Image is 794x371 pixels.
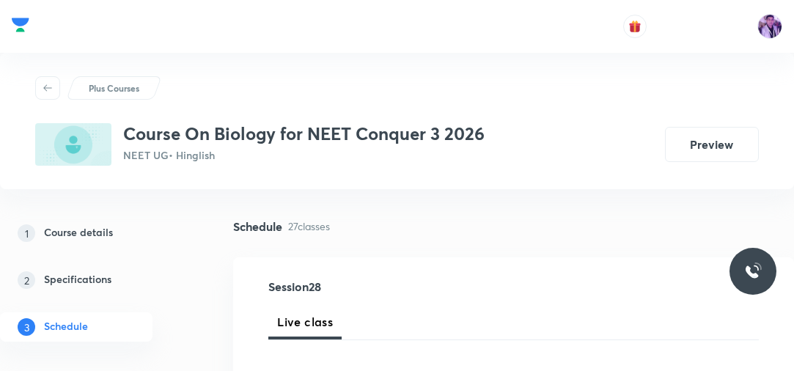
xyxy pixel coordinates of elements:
img: avatar [628,20,642,33]
img: 60FF9FE4-AE2A-4310-A1A9-5F6CAB9502C0_plus.png [35,123,111,166]
h4: Session 28 [268,281,523,293]
img: ttu [744,262,762,280]
h4: Schedule [233,221,282,232]
span: Live class [277,313,333,331]
h5: Specifications [44,271,111,289]
h5: Schedule [44,318,88,336]
p: NEET UG • Hinglish [123,147,485,163]
a: Company Logo [12,14,29,40]
p: 27 classes [288,218,330,234]
p: 3 [18,318,35,336]
p: 2 [18,271,35,289]
p: Plus Courses [89,81,139,95]
button: Preview [665,127,759,162]
h5: Course details [44,224,113,242]
h3: Course On Biology for NEET Conquer 3 2026 [123,123,485,144]
img: Company Logo [12,14,29,36]
img: preeti Tripathi [757,14,782,39]
p: 1 [18,224,35,242]
button: avatar [623,15,647,38]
